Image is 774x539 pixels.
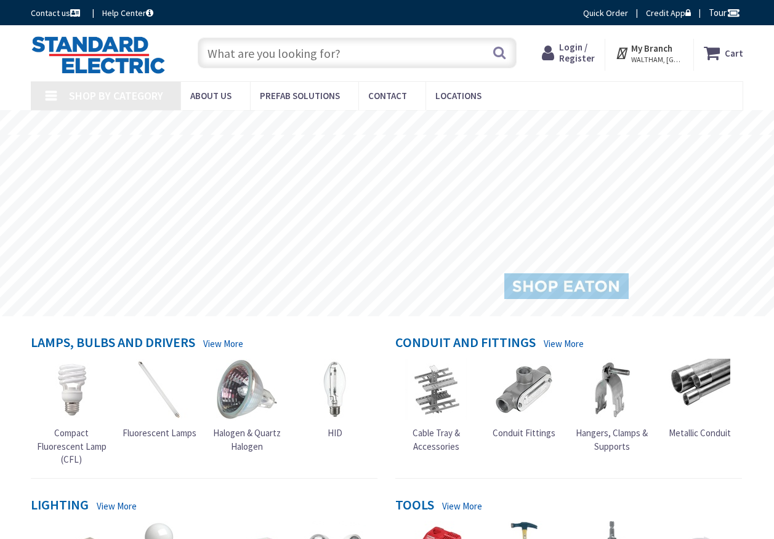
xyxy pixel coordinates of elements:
[583,7,628,19] a: Quick Order
[493,427,555,439] span: Conduit Fittings
[581,359,643,420] img: Hangers, Clamps & Supports
[395,335,536,353] h4: Conduit and Fittings
[631,42,672,54] strong: My Branch
[31,7,83,19] a: Contact us
[31,335,195,353] h4: Lamps, Bulbs and Drivers
[206,359,288,453] a: Halogen & Quartz Halogen Halogen & Quartz Halogen
[395,497,434,515] h4: Tools
[395,359,477,453] a: Cable Tray & Accessories Cable Tray & Accessories
[413,427,460,452] span: Cable Tray & Accessories
[37,427,107,465] span: Compact Fluorescent Lamp (CFL)
[304,359,366,439] a: HID HID
[260,90,340,102] span: Prefab Solutions
[704,42,743,64] a: Cart
[129,359,190,420] img: Fluorescent Lamps
[97,500,137,513] a: View More
[544,337,584,350] a: View More
[405,359,467,420] img: Cable Tray & Accessories
[669,359,731,439] a: Metallic Conduit Metallic Conduit
[41,359,102,420] img: Compact Fluorescent Lamp (CFL)
[542,42,595,64] a: Login / Register
[493,359,555,420] img: Conduit Fittings
[435,90,482,102] span: Locations
[69,89,163,103] span: Shop By Category
[328,427,342,439] span: HID
[559,41,595,64] span: Login / Register
[216,359,278,420] img: Halogen & Quartz Halogen
[725,42,743,64] strong: Cart
[102,7,153,19] a: Help Center
[576,427,648,452] span: Hangers, Clamps & Supports
[709,7,740,18] span: Tour
[669,359,730,420] img: Metallic Conduit
[493,359,555,439] a: Conduit Fittings Conduit Fittings
[213,427,281,452] span: Halogen & Quartz Halogen
[368,90,407,102] span: Contact
[31,497,89,515] h4: Lighting
[442,500,482,513] a: View More
[203,337,243,350] a: View More
[190,90,232,102] span: About Us
[304,359,366,420] img: HID
[669,427,731,439] span: Metallic Conduit
[646,7,691,19] a: Credit App
[615,42,683,64] div: My Branch WALTHAM, [GEOGRAPHIC_DATA]
[123,427,196,439] span: Fluorescent Lamps
[193,117,609,130] rs-layer: [MEDICAL_DATA]: Our Commitment to Our Employees and Customers
[571,359,653,453] a: Hangers, Clamps & Supports Hangers, Clamps & Supports
[30,359,112,466] a: Compact Fluorescent Lamp (CFL) Compact Fluorescent Lamp (CFL)
[123,359,196,439] a: Fluorescent Lamps Fluorescent Lamps
[631,55,683,65] span: WALTHAM, [GEOGRAPHIC_DATA]
[31,36,166,74] img: Standard Electric
[198,38,517,68] input: What are you looking for?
